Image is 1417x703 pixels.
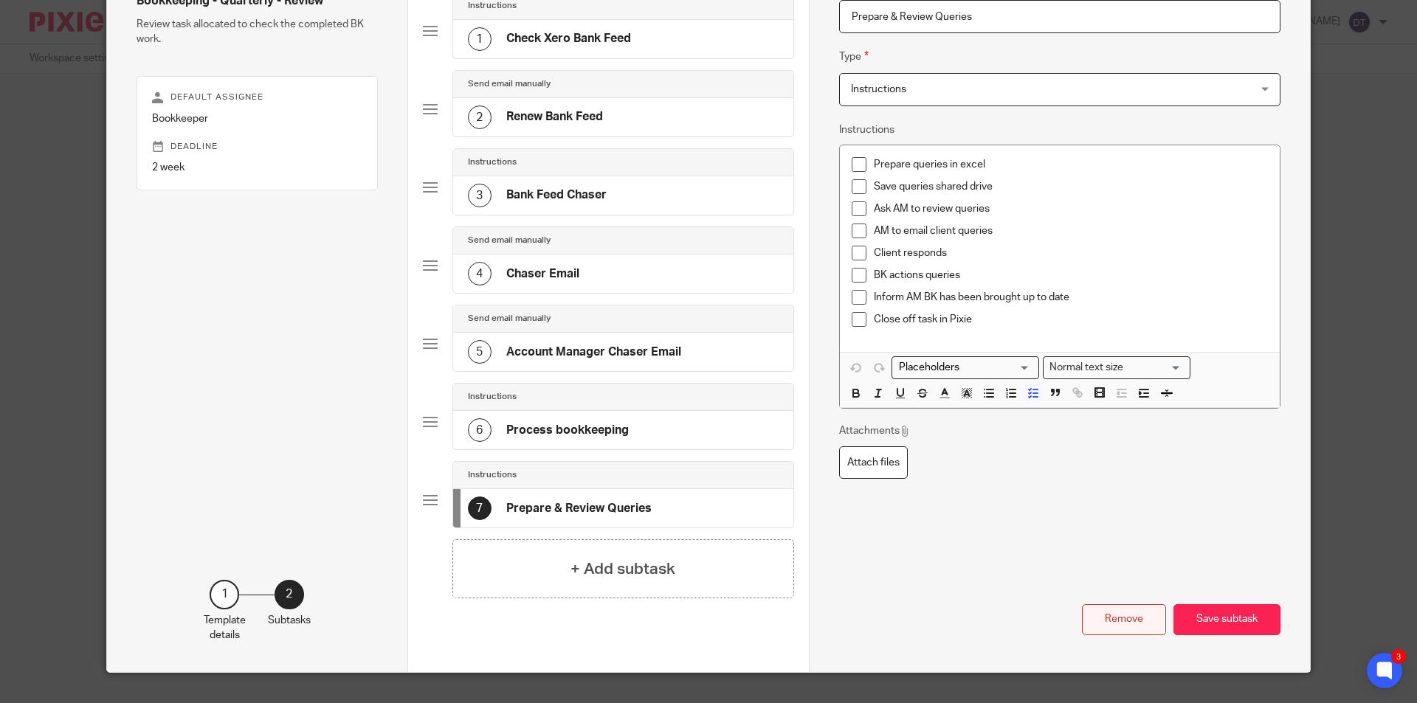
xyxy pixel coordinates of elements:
[1043,356,1190,379] div: Search for option
[152,141,362,153] p: Deadline
[468,418,492,442] div: 6
[468,313,551,325] h4: Send email manually
[506,31,631,46] h4: Check Xero Bank Feed
[506,423,629,438] h4: Process bookkeeping
[570,558,675,581] h4: + Add subtask
[468,496,492,520] div: 7
[204,613,246,643] p: Template details
[468,156,517,168] h4: Instructions
[851,84,906,94] span: Instructions
[152,160,362,175] p: 2 week
[874,312,1268,327] p: Close off task in Pixie
[839,423,911,438] p: Attachments
[152,91,362,103] p: Default assignee
[1082,604,1166,636] button: Remove
[468,262,492,285] div: 4
[468,184,492,207] div: 3
[874,157,1268,172] p: Prepare queries in excel
[506,109,603,125] h4: Renew Bank Feed
[468,235,551,246] h4: Send email manually
[506,266,579,282] h4: Chaser Email
[894,360,1030,375] input: Search for option
[210,580,239,609] div: 1
[839,48,869,65] label: Type
[506,187,607,203] h4: Bank Feed Chaser
[874,201,1268,216] p: Ask AM to review queries
[468,469,517,481] h4: Instructions
[1128,360,1182,375] input: Search for option
[468,340,492,364] div: 5
[506,344,681,360] h4: Account Manager Chaser Email
[506,501,652,516] h4: Prepare & Review Queries
[874,268,1268,283] p: BK actions queries
[839,122,894,137] label: Instructions
[468,27,492,51] div: 1
[152,111,362,126] p: Bookkeeper
[275,580,304,609] div: 2
[839,446,908,479] label: Attach files
[1391,649,1406,664] div: 3
[892,356,1039,379] div: Placeholders
[1043,356,1190,379] div: Text styles
[268,613,311,628] p: Subtasks
[1173,604,1280,636] button: Save subtask
[874,246,1268,260] p: Client responds
[874,224,1268,238] p: AM to email client queries
[468,391,517,403] h4: Instructions
[892,356,1039,379] div: Search for option
[874,179,1268,194] p: Save queries shared drive
[137,17,378,47] p: Review task allocated to check the completed BK work.
[874,290,1268,305] p: Inform AM BK has been brought up to date
[1047,360,1127,375] span: Normal text size
[468,78,551,90] h4: Send email manually
[468,105,492,129] div: 2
